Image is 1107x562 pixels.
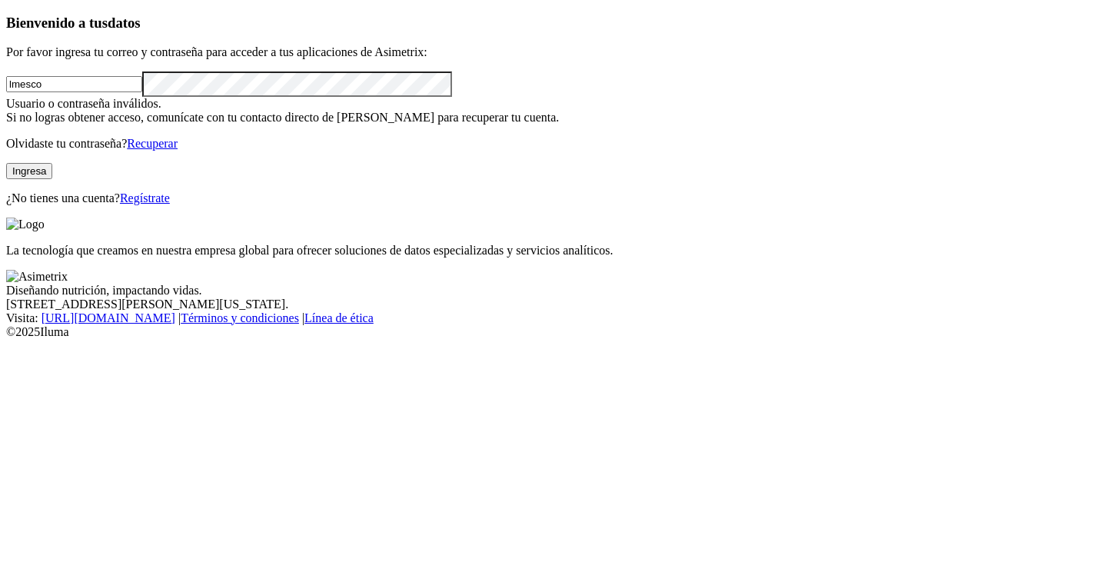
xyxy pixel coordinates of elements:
[6,163,52,179] button: Ingresa
[6,76,142,92] input: Tu correo
[181,311,299,324] a: Términos y condiciones
[6,97,1101,125] div: Usuario o contraseña inválidos. Si no logras obtener acceso, comunícate con tu contacto directo d...
[6,15,1101,32] h3: Bienvenido a tus
[6,284,1101,298] div: Diseñando nutrición, impactando vidas.
[42,311,175,324] a: [URL][DOMAIN_NAME]
[6,311,1101,325] div: Visita : | |
[6,218,45,231] img: Logo
[108,15,141,31] span: datos
[6,244,1101,258] p: La tecnología que creamos en nuestra empresa global para ofrecer soluciones de datos especializad...
[6,45,1101,59] p: Por favor ingresa tu correo y contraseña para acceder a tus aplicaciones de Asimetrix:
[6,137,1101,151] p: Olvidaste tu contraseña?
[6,191,1101,205] p: ¿No tienes una cuenta?
[120,191,170,205] a: Regístrate
[127,137,178,150] a: Recuperar
[6,298,1101,311] div: [STREET_ADDRESS][PERSON_NAME][US_STATE].
[6,270,68,284] img: Asimetrix
[304,311,374,324] a: Línea de ética
[6,325,1101,339] div: © 2025 Iluma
